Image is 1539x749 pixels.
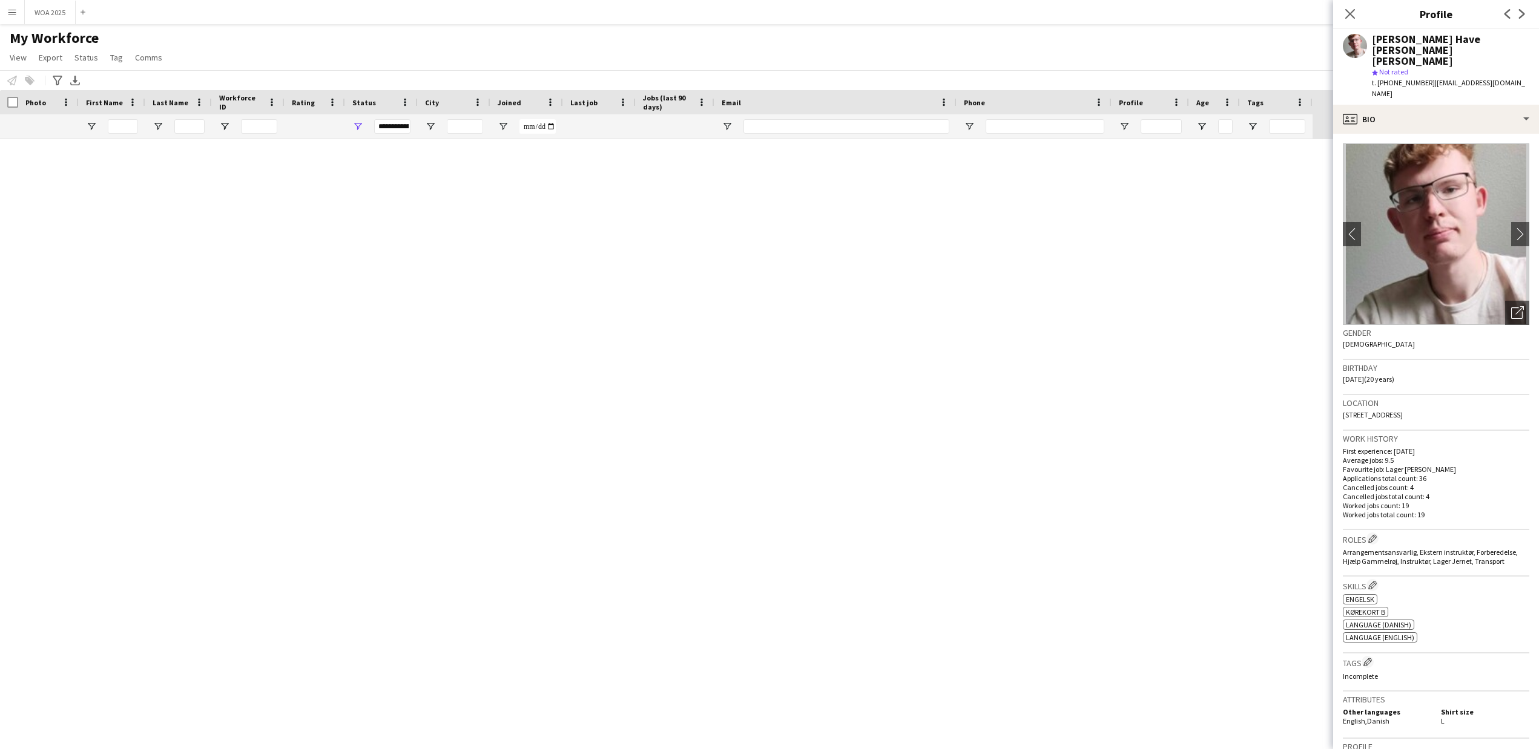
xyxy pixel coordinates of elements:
h3: Birthday [1343,362,1529,373]
button: Open Filter Menu [498,121,509,132]
h3: Skills [1343,579,1529,592]
button: Open Filter Menu [153,121,163,132]
span: Export [39,52,62,63]
input: Profile Filter Input [1141,119,1182,134]
span: Joined [498,98,521,107]
p: Worked jobs total count: 19 [1343,510,1529,519]
span: Status [74,52,98,63]
p: Favourite job: Lager [PERSON_NAME] [1343,465,1529,474]
input: Phone Filter Input [986,119,1104,134]
p: Cancelled jobs total count: 4 [1343,492,1529,501]
span: Profile [1119,98,1143,107]
span: English , [1343,716,1367,725]
span: Age [1196,98,1209,107]
img: Crew avatar or photo [1343,143,1529,325]
input: Joined Filter Input [519,119,556,134]
p: Average jobs: 9.5 [1343,456,1529,465]
button: Open Filter Menu [219,121,230,132]
span: Language (English) [1346,633,1414,642]
h3: Profile [1333,6,1539,22]
p: Cancelled jobs count: 4 [1343,483,1529,492]
p: First experience: [DATE] [1343,446,1529,456]
button: Open Filter Menu [722,121,733,132]
button: Open Filter Menu [425,121,436,132]
span: Email [722,98,741,107]
app-action-btn: Advanced filters [50,73,65,88]
span: Danish [1367,716,1389,725]
div: [PERSON_NAME] Have [PERSON_NAME] [PERSON_NAME] [1372,34,1529,67]
span: Arrangementsansvarlig, Ekstern instruktør, Forberedelse, Hjælp Gammelrøj, Instruktør, Lager Jerne... [1343,548,1518,566]
button: Open Filter Menu [1196,121,1207,132]
span: [STREET_ADDRESS] [1343,410,1403,419]
input: Age Filter Input [1218,119,1233,134]
span: Photo [25,98,46,107]
span: Phone [964,98,985,107]
app-action-btn: Export XLSX [68,73,82,88]
a: Tag [105,50,128,65]
h5: Other languages [1343,707,1431,716]
h3: Gender [1343,327,1529,338]
span: City [425,98,439,107]
span: Kørekort B [1346,607,1385,617]
div: Open photos pop-in [1505,301,1529,325]
span: [DATE] (20 years) [1343,374,1394,384]
span: [DEMOGRAPHIC_DATA] [1343,339,1415,348]
h3: Roles [1343,532,1529,545]
span: L [1441,716,1445,725]
a: View [5,50,31,65]
button: Open Filter Menu [964,121,975,132]
input: City Filter Input [447,119,483,134]
button: Open Filter Menu [86,121,97,132]
span: Status [352,98,376,107]
span: My Workforce [10,29,99,47]
span: Jobs (last 90 days) [643,93,693,111]
button: Open Filter Menu [1247,121,1258,132]
a: Status [70,50,103,65]
div: Bio [1333,105,1539,134]
span: First Name [86,98,123,107]
span: | [EMAIL_ADDRESS][DOMAIN_NAME] [1372,78,1525,98]
h3: Location [1343,397,1529,408]
button: WOA 2025 [25,1,76,24]
span: Last job [570,98,598,107]
span: Tags [1247,98,1264,107]
h3: Attributes [1343,694,1529,705]
span: t. [PHONE_NUMBER] [1372,78,1435,87]
span: Rating [292,98,315,107]
input: Workforce ID Filter Input [241,119,277,134]
button: Open Filter Menu [1119,121,1130,132]
input: First Name Filter Input [108,119,138,134]
h3: Work history [1343,433,1529,444]
a: Comms [130,50,167,65]
h3: Tags [1343,656,1529,669]
input: Last Name Filter Input [174,119,205,134]
p: Applications total count: 36 [1343,474,1529,483]
span: Comms [135,52,162,63]
button: Open Filter Menu [352,121,363,132]
span: Tag [110,52,123,63]
input: Email Filter Input [743,119,949,134]
span: Last Name [153,98,188,107]
a: Export [34,50,67,65]
p: Incomplete [1343,672,1529,681]
span: Workforce ID [219,93,263,111]
span: Language (Danish) [1346,620,1411,629]
h5: Shirt size [1441,707,1529,716]
input: Tags Filter Input [1269,119,1305,134]
p: Worked jobs count: 19 [1343,501,1529,510]
span: View [10,52,27,63]
span: Engelsk [1346,595,1374,604]
span: Not rated [1379,67,1408,76]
